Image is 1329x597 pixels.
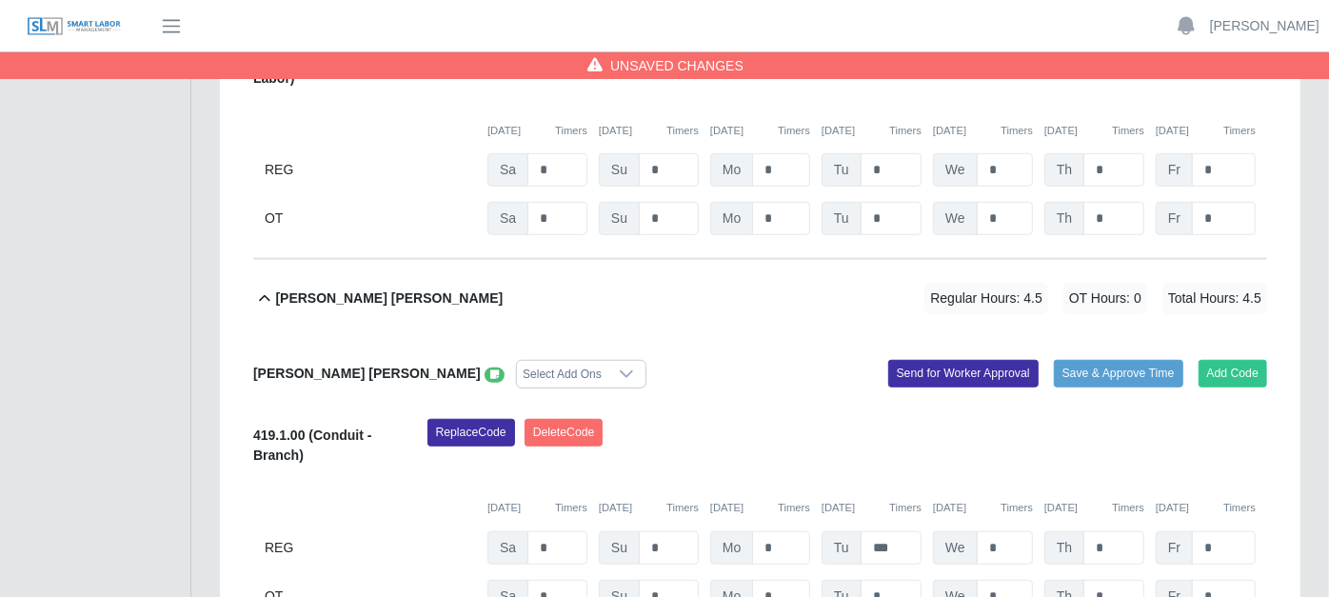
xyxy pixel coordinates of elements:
[1162,283,1267,314] span: Total Hours: 4.5
[1210,16,1319,36] a: [PERSON_NAME]
[1044,153,1084,187] span: Th
[427,419,515,446] button: ReplaceCode
[253,428,371,463] b: 419.1.00 (Conduit - Branch)
[1112,500,1144,516] button: Timers
[253,366,481,381] b: [PERSON_NAME] [PERSON_NAME]
[1156,500,1256,516] div: [DATE]
[1156,202,1193,235] span: Fr
[265,531,476,565] div: REG
[924,283,1048,314] span: Regular Hours: 4.5
[1044,123,1144,139] div: [DATE]
[1044,500,1144,516] div: [DATE]
[822,500,922,516] div: [DATE]
[253,50,369,86] b: 408.0.00 (Clean up Labor)
[525,419,604,446] button: DeleteCode
[1112,123,1144,139] button: Timers
[487,202,528,235] span: Sa
[778,500,810,516] button: Timers
[1156,153,1193,187] span: Fr
[1223,123,1256,139] button: Timers
[487,153,528,187] span: Sa
[485,366,506,381] a: View/Edit Notes
[517,361,607,388] div: Select Add Ons
[265,202,476,235] div: OT
[710,202,753,235] span: Mo
[599,153,640,187] span: Su
[599,202,640,235] span: Su
[888,360,1039,387] button: Send for Worker Approval
[822,202,862,235] span: Tu
[610,56,744,75] span: Unsaved Changes
[1199,360,1268,387] button: Add Code
[265,153,476,187] div: REG
[27,16,122,37] img: SLM Logo
[822,153,862,187] span: Tu
[1044,531,1084,565] span: Th
[555,500,587,516] button: Timers
[1063,283,1147,314] span: OT Hours: 0
[1223,500,1256,516] button: Timers
[889,123,922,139] button: Timers
[666,123,699,139] button: Timers
[487,123,587,139] div: [DATE]
[933,500,1033,516] div: [DATE]
[555,123,587,139] button: Timers
[253,260,1267,337] button: [PERSON_NAME] [PERSON_NAME] Regular Hours: 4.5 OT Hours: 0 Total Hours: 4.5
[822,123,922,139] div: [DATE]
[666,500,699,516] button: Timers
[1001,500,1033,516] button: Timers
[933,153,978,187] span: We
[889,500,922,516] button: Timers
[487,531,528,565] span: Sa
[710,153,753,187] span: Mo
[599,531,640,565] span: Su
[710,531,753,565] span: Mo
[778,123,810,139] button: Timers
[275,289,503,308] b: [PERSON_NAME] [PERSON_NAME]
[1001,123,1033,139] button: Timers
[599,500,699,516] div: [DATE]
[710,500,810,516] div: [DATE]
[933,531,978,565] span: We
[933,123,1033,139] div: [DATE]
[1156,123,1256,139] div: [DATE]
[1156,531,1193,565] span: Fr
[933,202,978,235] span: We
[710,123,810,139] div: [DATE]
[1054,360,1183,387] button: Save & Approve Time
[822,531,862,565] span: Tu
[1044,202,1084,235] span: Th
[487,500,587,516] div: [DATE]
[599,123,699,139] div: [DATE]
